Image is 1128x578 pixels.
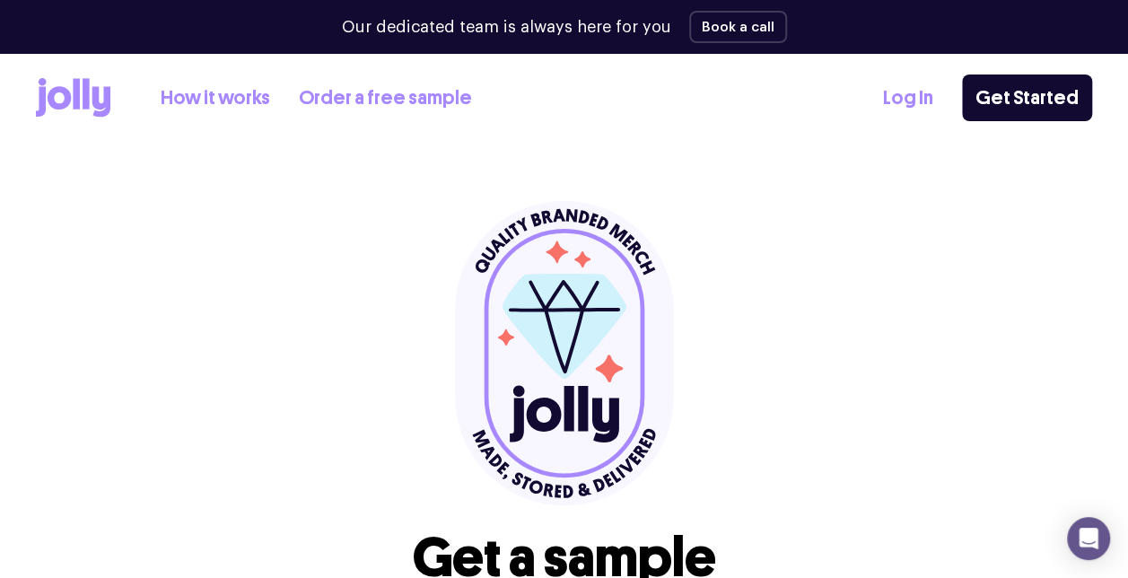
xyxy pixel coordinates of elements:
[161,83,270,113] a: How it works
[299,83,472,113] a: Order a free sample
[1067,517,1110,560] div: Open Intercom Messenger
[342,15,671,39] p: Our dedicated team is always here for you
[883,83,933,113] a: Log In
[689,11,787,43] button: Book a call
[962,74,1092,121] a: Get Started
